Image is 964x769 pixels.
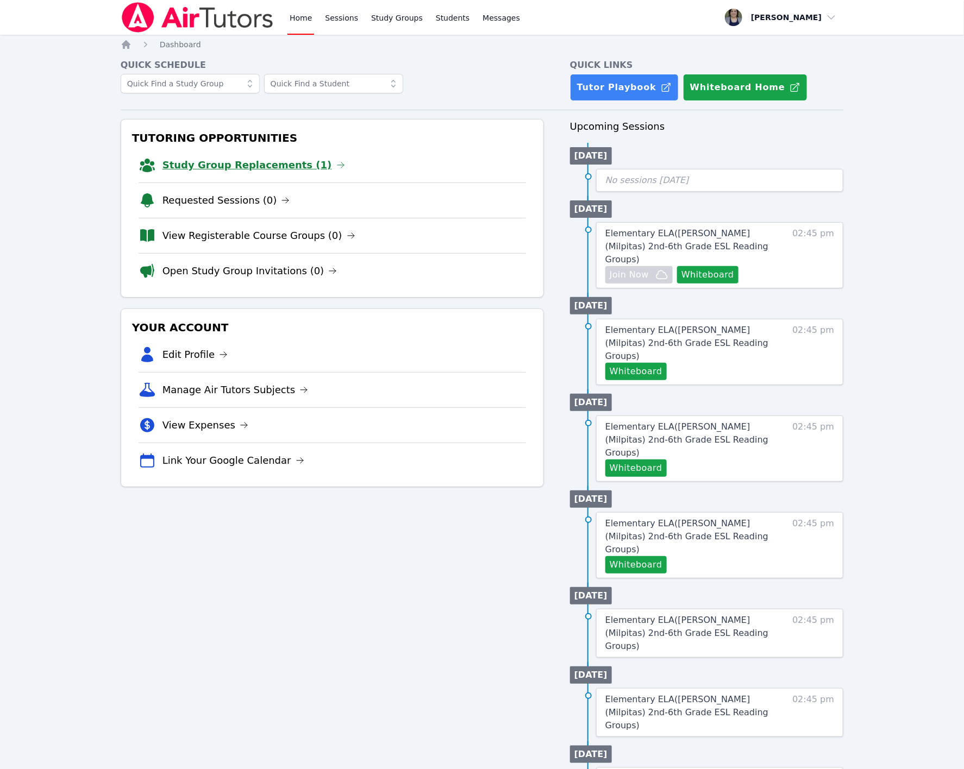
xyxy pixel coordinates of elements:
[605,459,667,477] button: Whiteboard
[605,420,777,459] a: Elementary ELA([PERSON_NAME] (Milpitas) 2nd-6th Grade ESL Reading Groups)
[605,228,768,264] span: Elementary ELA ( [PERSON_NAME] (Milpitas) 2nd-6th Grade ESL Reading Groups )
[130,318,535,337] h3: Your Account
[677,266,738,283] button: Whiteboard
[570,74,679,101] a: Tutor Playbook
[605,694,768,730] span: Elementary ELA ( [PERSON_NAME] (Milpitas) 2nd-6th Grade ESL Reading Groups )
[570,394,612,411] li: [DATE]
[160,40,201,49] span: Dashboard
[605,363,667,380] button: Whiteboard
[605,614,777,653] a: Elementary ELA([PERSON_NAME] (Milpitas) 2nd-6th Grade ESL Reading Groups)
[683,74,807,101] button: Whiteboard Home
[570,147,612,165] li: [DATE]
[605,421,768,458] span: Elementary ELA ( [PERSON_NAME] (Milpitas) 2nd-6th Grade ESL Reading Groups )
[570,666,612,684] li: [DATE]
[162,347,228,362] a: Edit Profile
[162,382,309,398] a: Manage Air Tutors Subjects
[570,490,612,508] li: [DATE]
[162,193,290,208] a: Requested Sessions (0)
[121,74,260,93] input: Quick Find a Study Group
[162,228,355,243] a: View Registerable Course Groups (0)
[162,263,337,279] a: Open Study Group Invitations (0)
[605,175,689,185] span: No sessions [DATE]
[792,420,834,477] span: 02:45 pm
[162,157,345,173] a: Study Group Replacements (1)
[570,297,612,314] li: [DATE]
[570,200,612,218] li: [DATE]
[162,453,304,468] a: Link Your Google Calendar
[605,266,673,283] button: Join Now
[605,693,777,732] a: Elementary ELA([PERSON_NAME] (Milpitas) 2nd-6th Grade ESL Reading Groups)
[121,59,544,72] h4: Quick Schedule
[570,119,843,134] h3: Upcoming Sessions
[605,325,768,361] span: Elementary ELA ( [PERSON_NAME] (Milpitas) 2nd-6th Grade ESL Reading Groups )
[792,227,834,283] span: 02:45 pm
[605,324,777,363] a: Elementary ELA([PERSON_NAME] (Milpitas) 2nd-6th Grade ESL Reading Groups)
[264,74,403,93] input: Quick Find a Student
[162,418,248,433] a: View Expenses
[605,556,667,573] button: Whiteboard
[792,693,834,732] span: 02:45 pm
[605,615,768,651] span: Elementary ELA ( [PERSON_NAME] (Milpitas) 2nd-6th Grade ESL Reading Groups )
[121,2,274,33] img: Air Tutors
[130,128,535,148] h3: Tutoring Opportunities
[570,746,612,763] li: [DATE]
[605,518,768,554] span: Elementary ELA ( [PERSON_NAME] (Milpitas) 2nd-6th Grade ESL Reading Groups )
[605,227,777,266] a: Elementary ELA([PERSON_NAME] (Milpitas) 2nd-6th Grade ESL Reading Groups)
[160,39,201,50] a: Dashboard
[792,517,834,573] span: 02:45 pm
[570,59,843,72] h4: Quick Links
[605,517,777,556] a: Elementary ELA([PERSON_NAME] (Milpitas) 2nd-6th Grade ESL Reading Groups)
[792,324,834,380] span: 02:45 pm
[792,614,834,653] span: 02:45 pm
[610,268,649,281] span: Join Now
[121,39,844,50] nav: Breadcrumb
[483,12,520,23] span: Messages
[570,587,612,604] li: [DATE]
